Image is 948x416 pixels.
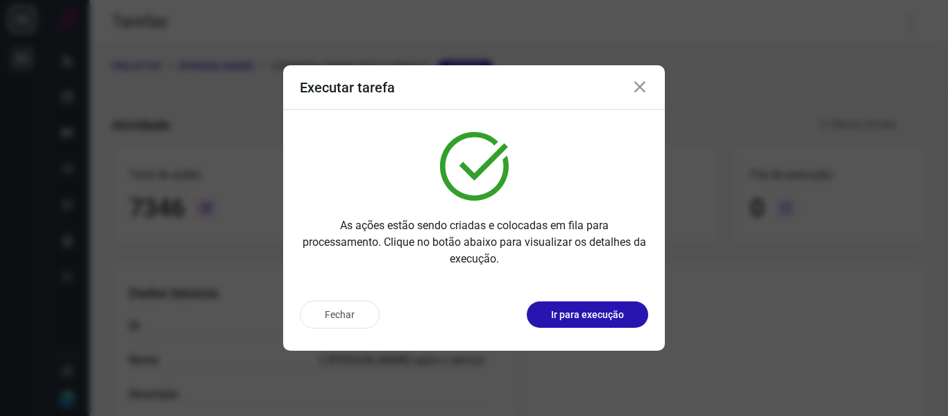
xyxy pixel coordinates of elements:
button: Fechar [300,301,380,328]
h3: Executar tarefa [300,79,395,96]
p: Ir para execução [551,308,624,322]
img: verified.svg [440,132,509,201]
p: As ações estão sendo criadas e colocadas em fila para processamento. Clique no botão abaixo para ... [300,217,648,267]
button: Ir para execução [527,301,648,328]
